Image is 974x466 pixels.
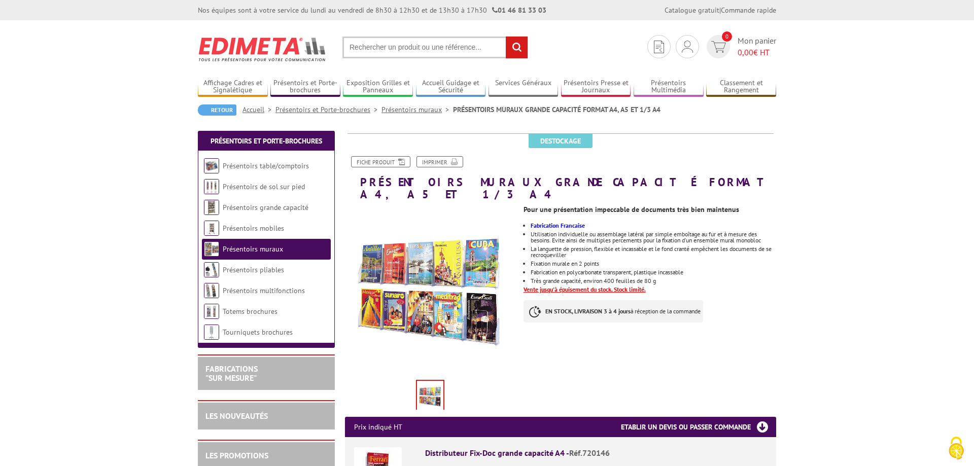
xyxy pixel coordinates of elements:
[531,231,776,243] li: Utilisation individuelle ou assemblage latéral par simple emboîtage au fur et à mesure des besoin...
[738,47,776,58] span: € HT
[204,200,219,215] img: Présentoirs grande capacité
[531,222,585,229] strong: Fabrication Francaise
[416,79,486,95] a: Accueil Guidage et Sécurité
[492,6,546,15] strong: 01 46 81 33 03
[706,79,776,95] a: Classement et Rangement
[198,30,327,68] img: Edimeta
[345,205,516,376] img: presentoirs_muraux_720146.jpg
[223,265,284,274] a: Présentoirs pliables
[223,224,284,233] a: Présentoirs mobiles
[204,179,219,194] img: Présentoirs de sol sur pied
[561,79,631,95] a: Présentoirs Presse et Journaux
[944,436,969,461] img: Cookies (fenêtre modale)
[205,411,268,421] a: LES NOUVEAUTÉS
[531,278,776,284] li: Très grande capacité, environ 400 feuilles de 80 g
[738,35,776,58] span: Mon panier
[531,269,776,275] li: Fabrication en polycarbonate transparent, plastique incassable
[242,105,275,114] a: Accueil
[205,450,268,460] a: LES PROMOTIONS
[204,304,219,319] img: Totems brochures
[531,261,776,267] li: Fixation murale en 2 points
[223,244,283,254] a: Présentoirs muraux
[204,158,219,173] img: Présentoirs table/comptoirs
[621,417,776,437] h3: Etablir un devis ou passer commande
[524,285,646,293] span: Vente jusqu'à épuisement du stock. Stock limité.
[198,5,546,15] div: Nos équipes sont à votre service du lundi au vendredi de 8h30 à 12h30 et de 13h30 à 17h30
[524,300,703,322] p: à réception de la commande
[275,105,381,114] a: Présentoirs et Porte-brochures
[223,161,309,170] a: Présentoirs table/comptoirs
[223,328,293,337] a: Tourniquets brochures
[721,6,776,15] a: Commande rapide
[634,79,704,95] a: Présentoirs Multimédia
[198,104,236,116] a: Retour
[531,246,776,258] li: La languette de pression, flexible et incassable et le fond cranté empêchent les documents de se ...
[417,381,443,412] img: presentoirs_muraux_720146.jpg
[211,136,322,146] a: Présentoirs et Porte-brochures
[722,31,732,42] span: 0
[938,432,974,466] button: Cookies (fenêtre modale)
[198,79,268,95] a: Affichage Cadres et Signalétique
[204,325,219,340] img: Tourniquets brochures
[223,286,305,295] a: Présentoirs multifonctions
[711,41,726,53] img: devis rapide
[343,79,413,95] a: Exposition Grilles et Panneaux
[524,205,739,214] strong: Pour une présentation impeccable de documents très bien maintenus
[425,447,767,459] div: Distributeur Fix-Doc grande capacité A4 -
[569,448,610,458] span: Réf.720146
[205,364,258,383] a: FABRICATIONS"Sur Mesure"
[682,41,693,53] img: devis rapide
[489,79,559,95] a: Services Généraux
[453,104,660,115] li: PRÉSENTOIRS MURAUX GRANDE CAPACITÉ FORMAT A4, A5 ET 1/3 A4
[506,37,528,58] input: rechercher
[351,156,410,167] a: Fiche produit
[381,105,453,114] a: Présentoirs muraux
[529,134,593,148] span: Destockage
[270,79,340,95] a: Présentoirs et Porte-brochures
[204,283,219,298] img: Présentoirs multifonctions
[342,37,528,58] input: Rechercher un produit ou une référence...
[354,417,402,437] p: Prix indiqué HT
[738,47,753,57] span: 0,00
[416,156,463,167] a: Imprimer
[665,6,719,15] a: Catalogue gratuit
[204,221,219,236] img: Présentoirs mobiles
[223,182,305,191] a: Présentoirs de sol sur pied
[545,307,631,315] strong: EN STOCK, LIVRAISON 3 à 4 jours
[223,307,277,316] a: Totems brochures
[223,203,308,212] a: Présentoirs grande capacité
[204,241,219,257] img: Présentoirs muraux
[665,5,776,15] div: |
[704,35,776,58] a: devis rapide 0 Mon panier 0,00€ HT
[654,41,664,53] img: devis rapide
[204,262,219,277] img: Présentoirs pliables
